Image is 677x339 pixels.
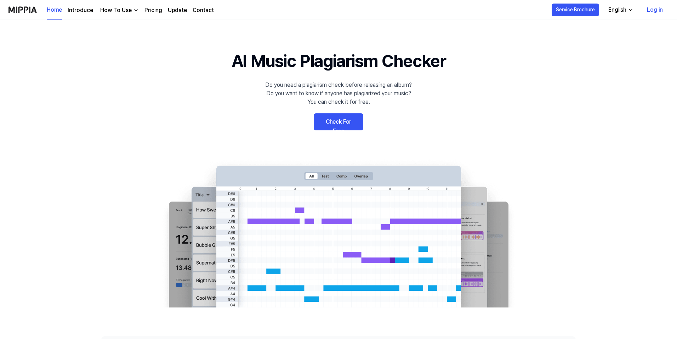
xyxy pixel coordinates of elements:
img: main Image [154,159,523,307]
div: English [607,6,628,14]
h1: AI Music Plagiarism Checker [232,48,446,74]
a: Home [47,0,62,20]
a: Check For Free [314,113,363,130]
div: Do you need a plagiarism check before releasing an album? Do you want to know if anyone has plagi... [265,81,412,106]
button: English [603,3,638,17]
a: Pricing [144,6,162,15]
a: Contact [193,6,214,15]
button: How To Use [99,6,139,15]
img: down [133,7,139,13]
a: Introduce [68,6,93,15]
div: How To Use [99,6,133,15]
a: Update [168,6,187,15]
button: Service Brochure [552,4,599,16]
